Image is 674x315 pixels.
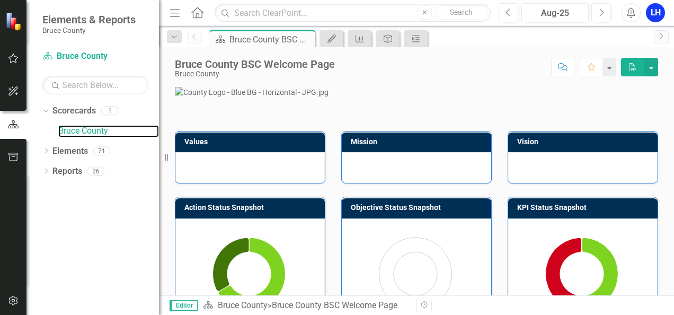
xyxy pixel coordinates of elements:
div: Bruce County BSC Welcome Page [229,33,313,46]
input: Search ClearPoint... [215,4,491,22]
h3: Action Status Snapshot [184,204,320,212]
path: On Track, 2. [582,238,618,310]
span: Search [450,8,473,16]
div: » [203,300,409,312]
div: 26 [87,167,104,176]
button: Search [435,5,488,20]
div: Aug-25 [525,7,585,20]
a: Bruce County [42,50,148,63]
a: Scorecards [52,105,96,117]
a: Bruce County [58,125,159,137]
div: 1 [101,107,118,116]
path: Off Track, 2. [545,238,581,310]
h3: Values [184,138,320,146]
div: Bruce County BSC Welcome Page [272,300,397,310]
input: Search Below... [42,76,148,94]
img: County Logo - Blue BG - Horizontal - JPG.jpg [175,87,658,98]
path: On Track, 4. [219,238,286,310]
div: Bruce County [175,70,335,78]
h3: Mission [351,138,486,146]
span: Editor [170,300,198,311]
div: Bruce County BSC Welcome Page [175,58,335,70]
button: LH [646,3,665,22]
a: Reports [52,165,82,178]
small: Bruce County [42,26,136,34]
div: 71 [93,146,110,155]
span: Elements & Reports [42,13,136,26]
h3: Objective Status Snapshot [351,204,486,212]
h3: KPI Status Snapshot [517,204,652,212]
button: Aug-25 [521,3,589,22]
a: Bruce County [218,300,268,310]
img: ClearPoint Strategy [5,12,24,31]
a: Elements [52,145,88,157]
h3: Vision [517,138,652,146]
path: Not Started , 0. [218,285,230,292]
